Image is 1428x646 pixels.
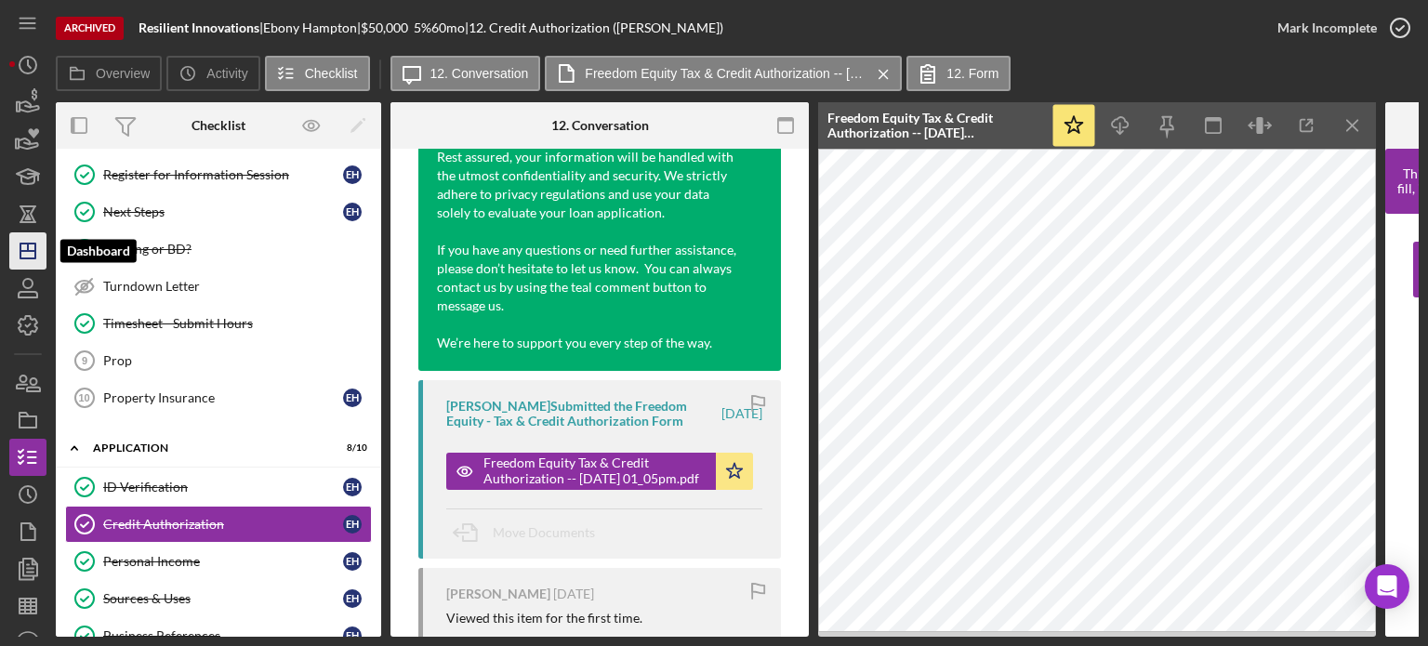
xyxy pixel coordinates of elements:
[721,406,762,421] time: 2025-02-12 18:05
[946,66,998,81] label: 12. Form
[103,279,371,294] div: Turndown Letter
[103,242,371,257] div: Lending or BD?
[437,148,744,222] div: Rest assured, your information will be handled with the utmost confidentiality and security. We s...
[305,66,358,81] label: Checklist
[1277,9,1377,46] div: Mark Incomplete
[343,389,362,407] div: E H
[343,589,362,608] div: E H
[103,480,343,494] div: ID Verification
[414,20,431,35] div: 5 %
[206,66,247,81] label: Activity
[263,20,361,35] div: Ebony Hampton |
[166,56,259,91] button: Activity
[65,379,372,416] a: 10Property InsuranceEH
[343,203,362,221] div: E H
[65,268,372,305] a: Turndown Letter
[65,506,372,543] a: Credit AuthorizationEH
[103,390,343,405] div: Property Insurance
[431,20,465,35] div: 60 mo
[465,20,723,35] div: | 12. Credit Authorization ([PERSON_NAME])
[343,515,362,534] div: E H
[343,552,362,571] div: E H
[103,316,371,331] div: Timesheet - Submit Hours
[192,118,245,133] div: Checklist
[56,56,162,91] button: Overview
[65,543,372,580] a: Personal IncomeEH
[103,628,343,643] div: Business References
[103,591,343,606] div: Sources & Uses
[65,156,372,193] a: Register for Information SessionEH
[446,453,753,490] button: Freedom Equity Tax & Credit Authorization -- [DATE] 01_05pm.pdf
[483,455,707,485] div: Freedom Equity Tax & Credit Authorization -- [DATE] 01_05pm.pdf
[361,20,414,35] div: $50,000
[65,342,372,379] a: 9Prop
[343,478,362,496] div: E H
[103,517,343,532] div: Credit Authorization
[446,611,642,626] div: Viewed this item for the first time.
[139,20,263,35] div: |
[446,587,550,601] div: [PERSON_NAME]
[430,66,529,81] label: 12. Conversation
[78,392,89,403] tspan: 10
[103,554,343,569] div: Personal Income
[103,204,343,219] div: Next Steps
[82,355,87,366] tspan: 9
[96,66,150,81] label: Overview
[1259,9,1419,46] button: Mark Incomplete
[93,442,321,454] div: Application
[103,353,371,368] div: Prop
[65,580,372,617] a: Sources & UsesEH
[65,468,372,506] a: ID VerificationEH
[585,66,864,81] label: Freedom Equity Tax & Credit Authorization -- [DATE] 01_05pm.pdf
[551,118,649,133] div: 12. Conversation
[906,56,1011,91] button: 12. Form
[103,167,343,182] div: Register for Information Session
[553,587,594,601] time: 2025-02-12 18:04
[334,442,367,454] div: 8 / 10
[827,111,1041,140] div: Freedom Equity Tax & Credit Authorization -- [DATE] 01_05pm.pdf
[65,231,372,268] a: Lending or BD?
[545,56,902,91] button: Freedom Equity Tax & Credit Authorization -- [DATE] 01_05pm.pdf
[65,305,372,342] a: Timesheet - Submit Hours
[343,165,362,184] div: E H
[446,399,719,428] div: [PERSON_NAME] Submitted the Freedom Equity - Tax & Credit Authorization Form
[390,56,541,91] button: 12. Conversation
[437,241,744,315] div: If you have any questions or need further assistance, please don’t hesitate to let us know. You c...
[437,334,744,352] div: We’re here to support you every step of the way.
[343,626,362,645] div: E H
[493,524,595,540] span: Move Documents
[139,20,259,35] b: Resilient Innovations
[446,509,614,556] button: Move Documents
[265,56,370,91] button: Checklist
[65,193,372,231] a: Next StepsEH
[1365,564,1409,609] div: Open Intercom Messenger
[56,17,124,40] div: Archived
